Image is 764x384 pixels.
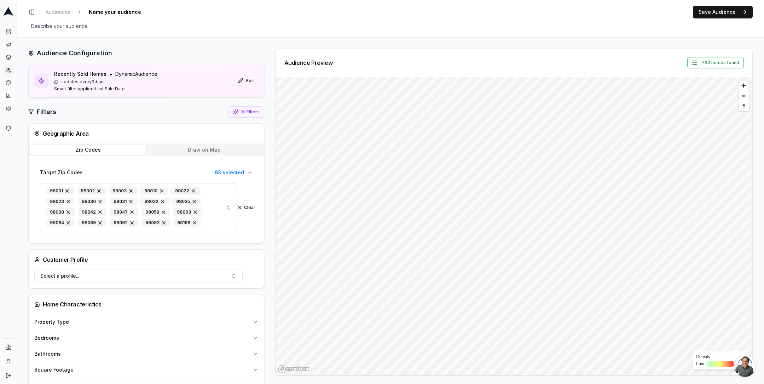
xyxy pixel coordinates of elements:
[141,208,170,216] div: 98058
[34,129,258,138] div: Geographic Area
[241,109,260,115] span: AI Filters
[40,169,83,176] span: Target Zip Codes
[34,255,88,264] div: Customer Profile
[78,198,107,205] div: 98030
[34,318,69,326] span: Property Type
[173,219,201,227] div: 98198
[693,6,753,18] button: Save Audience
[78,219,107,227] div: 98089
[34,165,258,180] button: Target Zip Codes93 selected
[34,350,61,357] span: Bathrooms
[3,370,14,381] button: Log out
[54,86,157,92] p: Smart filter applied: Last Sale Date
[687,57,744,68] button: 732 homes found
[172,198,201,205] div: 98035
[37,107,56,117] h2: Filters
[140,198,169,205] div: 98032
[734,356,756,377] div: Open chat
[34,180,258,238] div: Target Zip Codes93 selected
[46,219,75,227] div: 98064
[110,219,139,227] div: 98092
[115,70,157,78] span: Dynamic Audience
[29,346,264,362] button: Bathrooms
[284,60,333,66] div: Audience Preview
[43,7,155,17] nav: breadcrumb
[34,366,74,373] span: Square Footage
[34,334,59,341] span: Bedrooms
[46,187,74,195] div: 98001
[78,208,107,216] div: 98042
[86,7,144,17] span: Name your audience
[233,75,258,86] button: Edit
[46,9,70,16] span: Audiences
[34,300,258,309] div: Home Characteristics
[739,80,749,91] button: Zoom in
[215,169,244,176] span: 93 selected
[141,219,170,227] div: 98093
[43,7,73,17] a: Audiences
[110,208,139,216] div: 98047
[173,208,202,216] div: 98063
[696,361,704,367] span: Low
[110,198,138,205] div: 98031
[54,70,106,78] span: Recently Sold Homes
[29,362,264,378] button: Square Footage
[696,354,744,360] div: Density
[77,187,106,195] div: 98002
[46,208,75,216] div: 98038
[40,272,79,279] span: Select a profile...
[109,70,112,78] span: •
[228,106,264,118] button: AI Filters
[237,205,255,210] button: Clear
[29,330,264,346] button: Bedrooms
[739,101,749,111] button: Reset bearing to north
[739,91,749,101] button: Zoom out
[278,365,309,373] a: Mapbox homepage
[29,314,264,330] button: Property Type
[171,187,200,195] div: 98022
[109,187,138,195] div: 98003
[276,77,751,381] canvas: Map
[140,187,168,195] div: 98010
[46,198,75,205] div: 98023
[146,145,262,155] button: Draw on Map
[737,102,749,111] span: Reset bearing to north
[37,48,112,58] h2: Audience Configuration
[54,79,157,85] p: Updates every 9 day s
[28,21,91,31] span: Describe your audience
[30,145,146,155] button: Zip Codes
